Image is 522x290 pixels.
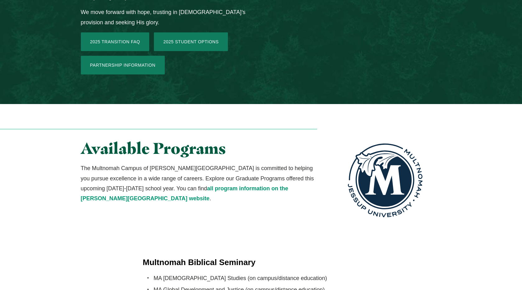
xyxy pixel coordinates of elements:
[81,140,317,157] h2: Available Programs
[81,7,255,27] p: We move forward with hope, trusting in [DEMOGRAPHIC_DATA]’s provision and seeking His glory.
[81,56,165,74] a: Partnership Information
[154,32,228,51] a: 2025 Student Options
[81,32,150,51] a: 2025 Transition FAQ
[81,163,317,204] p: The Multnomah Campus of [PERSON_NAME][GEOGRAPHIC_DATA] is committed to helping you pursue excelle...
[154,273,379,283] li: MA [DEMOGRAPHIC_DATA] Studies (on campus/distance education)
[143,257,379,268] h4: Multnomah Biblical Seminary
